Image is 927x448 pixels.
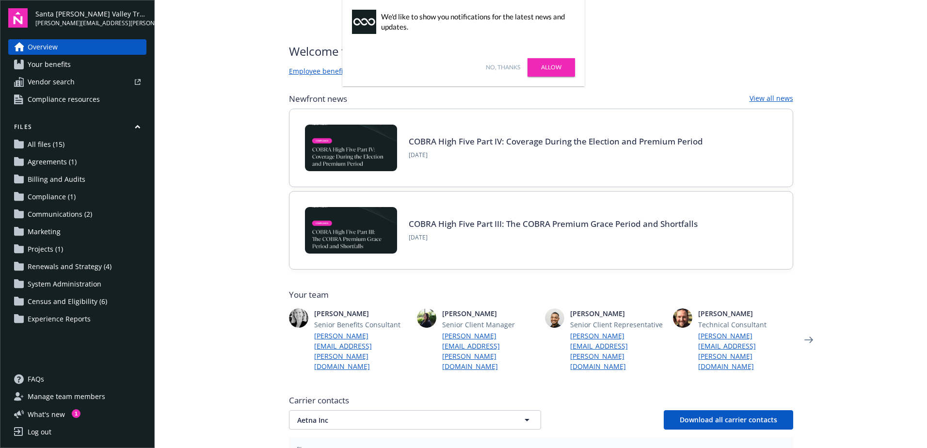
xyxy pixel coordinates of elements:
[28,172,85,187] span: Billing and Audits
[8,189,146,205] a: Compliance (1)
[305,125,397,171] img: BLOG-Card Image - Compliance - COBRA High Five Pt 4 - 09-04-25.jpg
[527,58,575,77] a: Allow
[28,409,65,419] span: What ' s new
[486,63,520,72] a: No, thanks
[28,137,64,152] span: All files (15)
[8,137,146,152] a: All files (15)
[417,308,436,328] img: photo
[409,218,698,229] a: COBRA High Five Part III: The COBRA Premium Grace Period and Shortfalls
[35,19,146,28] span: [PERSON_NAME][EMAIL_ADDRESS][PERSON_NAME][DOMAIN_NAME]
[28,259,112,274] span: Renewals and Strategy (4)
[442,308,537,319] span: [PERSON_NAME]
[8,389,146,404] a: Manage team members
[28,371,44,387] span: FAQs
[8,74,146,90] a: Vendor search
[28,311,91,327] span: Experience Reports
[28,189,76,205] span: Compliance (1)
[8,207,146,222] a: Communications (2)
[28,57,71,72] span: Your benefits
[8,57,146,72] a: Your benefits
[409,136,703,147] a: COBRA High Five Part IV: Coverage During the Election and Premium Period
[8,39,146,55] a: Overview
[8,123,146,135] button: Files
[314,331,409,371] a: [PERSON_NAME][EMAIL_ADDRESS][PERSON_NAME][DOMAIN_NAME]
[289,410,541,430] button: Aetna Inc
[289,289,793,301] span: Your team
[8,294,146,309] a: Census and Eligibility (6)
[381,12,570,32] div: We'd like to show you notifications for the latest news and updates.
[28,207,92,222] span: Communications (2)
[28,154,77,170] span: Agreements (1)
[680,415,777,424] span: Download all carrier contacts
[750,93,793,105] a: View all news
[545,308,564,328] img: photo
[8,259,146,274] a: Renewals and Strategy (4)
[305,207,397,254] img: BLOG-Card Image - Compliance - COBRA High Five Pt 3 - 09-03-25.jpg
[8,409,80,419] button: What's new1
[409,233,698,242] span: [DATE]
[8,92,146,107] a: Compliance resources
[8,224,146,240] a: Marketing
[442,331,537,371] a: [PERSON_NAME][EMAIL_ADDRESS][PERSON_NAME][DOMAIN_NAME]
[314,320,409,330] span: Senior Benefits Consultant
[8,154,146,170] a: Agreements (1)
[8,311,146,327] a: Experience Reports
[289,43,504,60] span: Welcome to Navigator , [PERSON_NAME]
[28,276,101,292] span: System Administration
[35,8,146,28] button: Santa [PERSON_NAME] Valley Transportation Authority[PERSON_NAME][EMAIL_ADDRESS][PERSON_NAME][DOMA...
[289,308,308,328] img: photo
[442,320,537,330] span: Senior Client Manager
[28,389,105,404] span: Manage team members
[314,308,409,319] span: [PERSON_NAME]
[35,9,146,19] span: Santa [PERSON_NAME] Valley Transportation Authority
[801,332,816,348] a: Next
[28,294,107,309] span: Census and Eligibility (6)
[28,224,61,240] span: Marketing
[8,8,28,28] img: navigator-logo.svg
[698,331,793,371] a: [PERSON_NAME][EMAIL_ADDRESS][PERSON_NAME][DOMAIN_NAME]
[297,415,499,425] span: Aetna Inc
[28,424,51,440] div: Log out
[570,331,665,371] a: [PERSON_NAME][EMAIL_ADDRESS][PERSON_NAME][DOMAIN_NAME]
[8,172,146,187] a: Billing and Audits
[664,410,793,430] button: Download all carrier contacts
[289,395,793,406] span: Carrier contacts
[289,93,347,105] span: Newfront news
[570,308,665,319] span: [PERSON_NAME]
[28,241,63,257] span: Projects (1)
[570,320,665,330] span: Senior Client Representative
[28,39,58,55] span: Overview
[8,276,146,292] a: System Administration
[72,409,80,418] div: 1
[698,308,793,319] span: [PERSON_NAME]
[409,151,703,160] span: [DATE]
[28,74,75,90] span: Vendor search
[8,241,146,257] a: Projects (1)
[289,66,370,78] a: Employee benefits portal
[673,308,692,328] img: photo
[698,320,793,330] span: Technical Consultant
[8,371,146,387] a: FAQs
[28,92,100,107] span: Compliance resources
